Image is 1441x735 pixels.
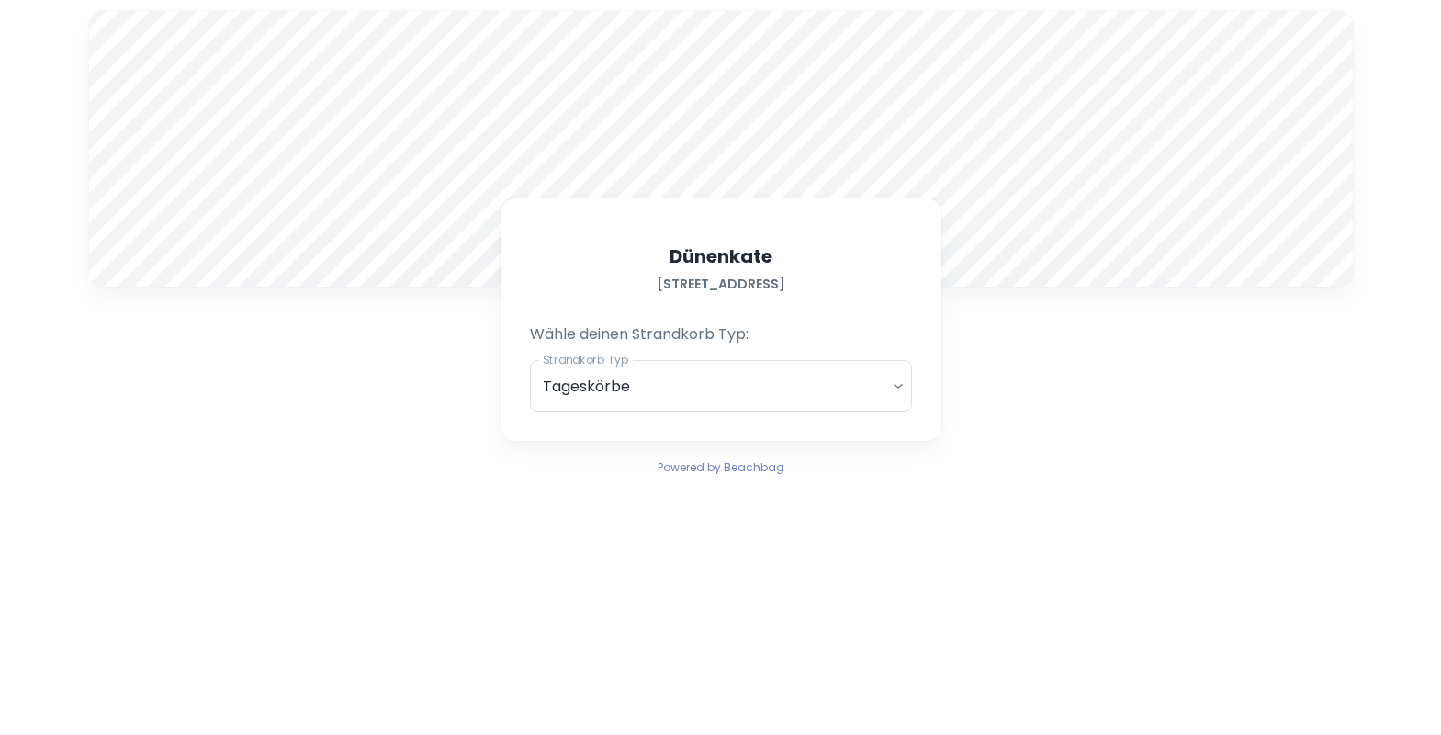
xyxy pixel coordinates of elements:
label: Strandkorb Typ [543,352,628,367]
p: Wähle deinen Strandkorb Typ: [530,323,912,345]
span: Powered by Beachbag [658,459,784,475]
div: Tageskörbe [530,360,912,412]
h6: [STREET_ADDRESS] [657,274,785,294]
a: Powered by Beachbag [658,456,784,478]
h5: Dünenkate [670,243,772,270]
